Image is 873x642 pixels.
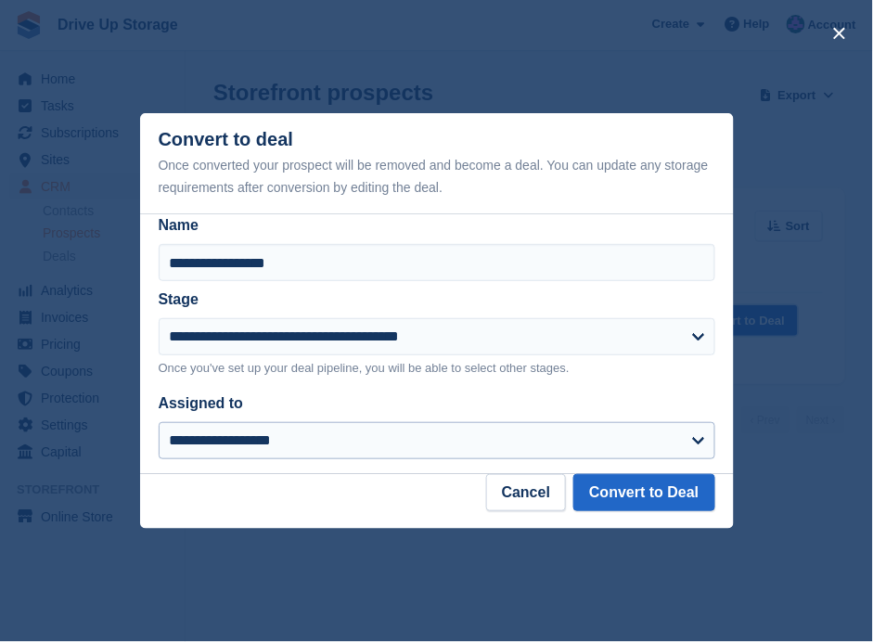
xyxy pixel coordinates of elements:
button: close [825,19,854,48]
label: Name [159,214,715,237]
div: Convert to deal [159,129,715,199]
button: Convert to Deal [573,474,714,511]
label: Assigned to [159,395,244,411]
div: Once converted your prospect will be removed and become a deal. You can update any storage requir... [159,154,715,199]
label: Stage [159,291,199,307]
button: Cancel [486,474,566,511]
p: Once you've set up your deal pipeline, you will be able to select other stages. [159,359,715,378]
